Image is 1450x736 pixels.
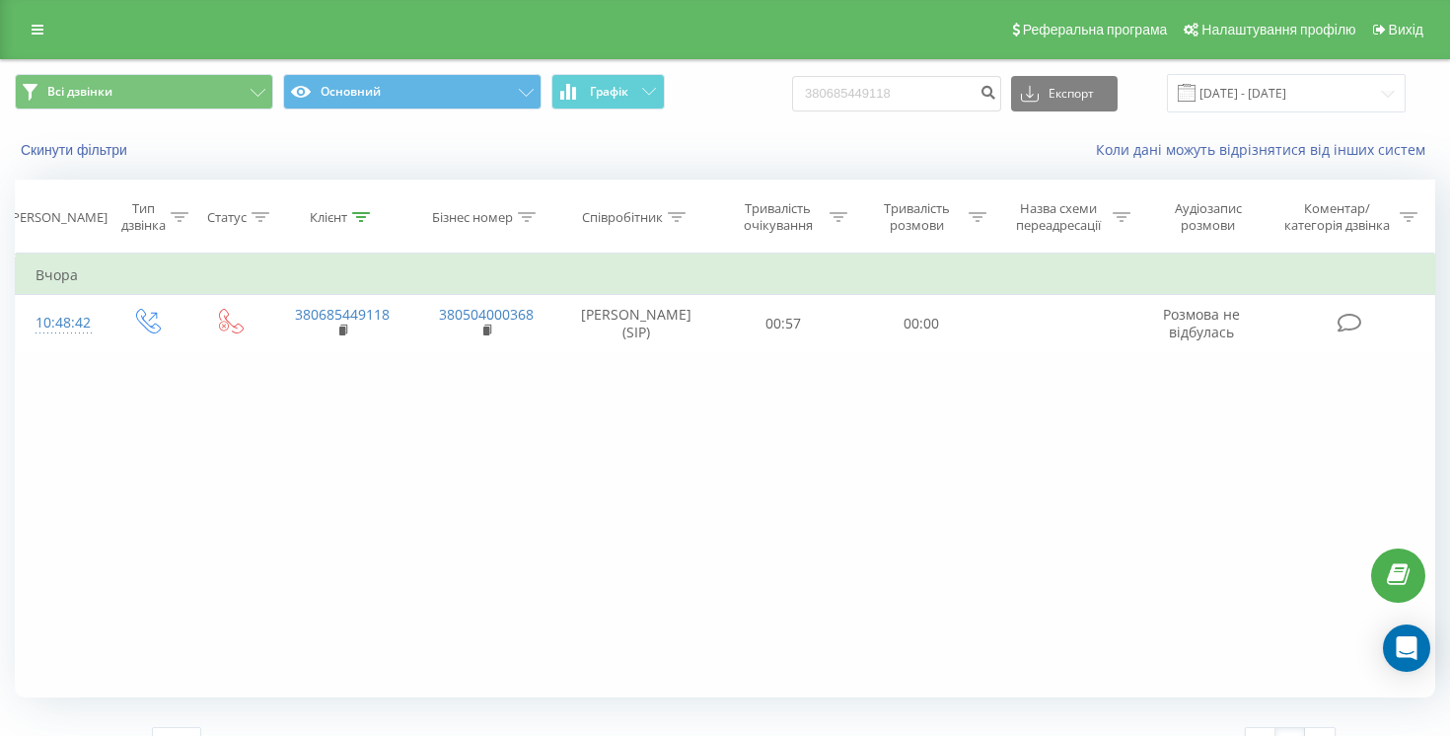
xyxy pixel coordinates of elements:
div: Статус [207,209,247,226]
div: Співробітник [582,209,663,226]
div: Open Intercom Messenger [1383,625,1430,672]
td: Вчора [16,256,1435,295]
td: 00:00 [852,295,990,352]
div: Аудіозапис розмови [1153,200,1264,234]
span: Розмова не відбулась [1163,305,1240,341]
span: Вихід [1389,22,1423,37]
td: 00:57 [713,295,851,352]
div: [PERSON_NAME] [8,209,108,226]
div: Назва схеми переадресації [1009,200,1108,234]
input: Пошук за номером [792,76,1001,111]
button: Основний [283,74,542,110]
a: 380504000368 [439,305,534,324]
div: Тривалість очікування [732,200,826,234]
td: [PERSON_NAME] (SIP) [558,295,713,352]
div: Коментар/категорія дзвінка [1279,200,1395,234]
div: Клієнт [310,209,347,226]
button: Всі дзвінки [15,74,273,110]
button: Експорт [1011,76,1118,111]
div: Тривалість розмови [870,200,964,234]
button: Графік [551,74,665,110]
div: Тип дзвінка [121,200,166,234]
span: Всі дзвінки [47,84,112,100]
span: Налаштування профілю [1201,22,1355,37]
button: Скинути фільтри [15,141,137,159]
a: Коли дані можуть відрізнятися вiд інших систем [1096,140,1435,159]
a: 380685449118 [295,305,390,324]
div: Бізнес номер [432,209,513,226]
span: Реферальна програма [1023,22,1168,37]
span: Графік [590,85,628,99]
div: 10:48:42 [36,304,84,342]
